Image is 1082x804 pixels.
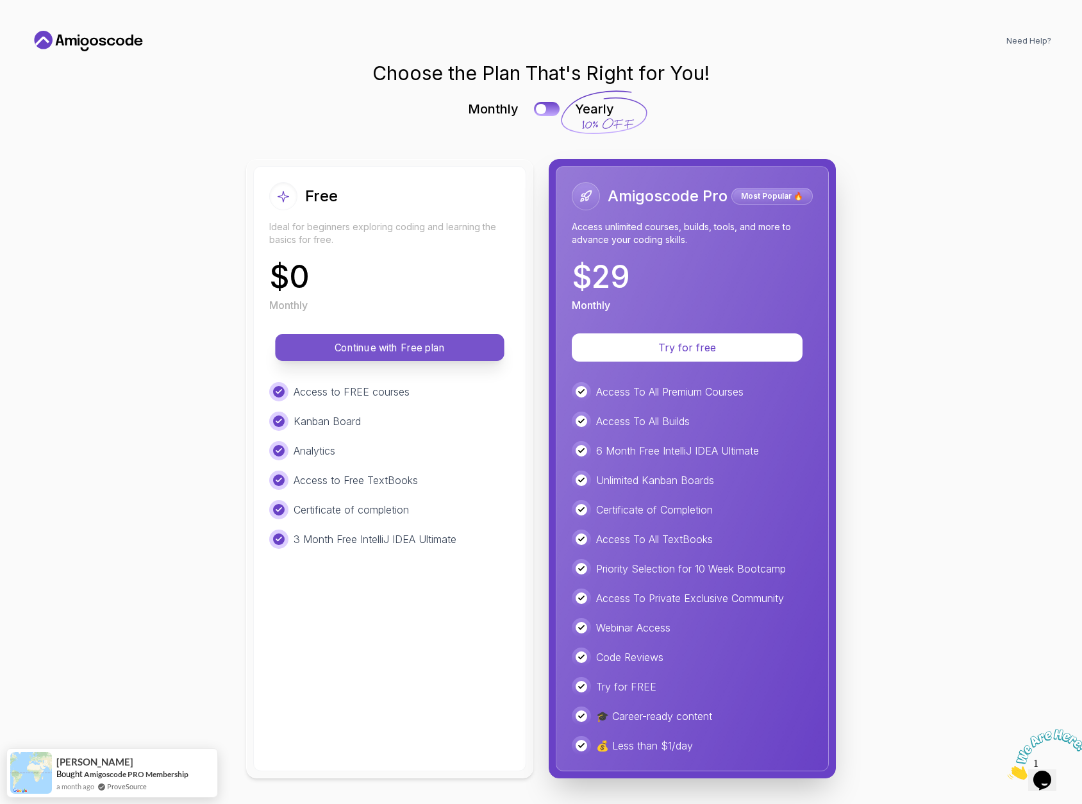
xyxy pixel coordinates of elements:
[596,443,759,458] p: 6 Month Free IntelliJ IDEA Ultimate
[31,31,146,51] a: Home link
[596,532,713,547] p: Access To All TextBooks
[468,100,519,118] p: Monthly
[596,708,712,724] p: 🎓 Career-ready content
[596,679,656,694] p: Try for FREE
[294,502,409,517] p: Certificate of completion
[572,297,610,313] p: Monthly
[290,340,490,355] p: Continue with Free plan
[608,186,728,206] h2: Amigoscode Pro
[269,221,510,246] p: Ideal for beginners exploring coding and learning the basics for free.
[733,190,811,203] p: Most Popular 🔥
[269,297,308,313] p: Monthly
[275,334,504,361] button: Continue with Free plan
[596,649,663,665] p: Code Reviews
[596,473,714,488] p: Unlimited Kanban Boards
[107,781,147,792] a: ProveSource
[596,738,693,753] p: 💰 Less than $1/day
[56,757,133,767] span: [PERSON_NAME]
[587,340,787,355] p: Try for free
[1006,36,1051,46] a: Need Help?
[372,62,710,85] h1: Choose the Plan That's Right for You!
[294,473,418,488] p: Access to Free TextBooks
[305,186,338,206] h2: Free
[596,561,786,576] p: Priority Selection for 10 Week Bootcamp
[56,769,83,779] span: Bought
[572,262,630,292] p: $ 29
[294,384,410,399] p: Access to FREE courses
[596,620,670,635] p: Webinar Access
[596,590,784,606] p: Access To Private Exclusive Community
[5,5,10,16] span: 1
[84,769,188,779] a: Amigoscode PRO Membership
[294,532,456,547] p: 3 Month Free IntelliJ IDEA Ultimate
[269,262,310,292] p: $ 0
[294,414,361,429] p: Kanban Board
[596,384,744,399] p: Access To All Premium Courses
[5,5,85,56] img: Chat attention grabber
[1003,724,1082,785] iframe: chat widget
[572,333,803,362] button: Try for free
[10,752,52,794] img: provesource social proof notification image
[56,781,94,792] span: a month ago
[596,502,713,517] p: Certificate of Completion
[294,443,335,458] p: Analytics
[596,414,690,429] p: Access To All Builds
[572,221,813,246] p: Access unlimited courses, builds, tools, and more to advance your coding skills.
